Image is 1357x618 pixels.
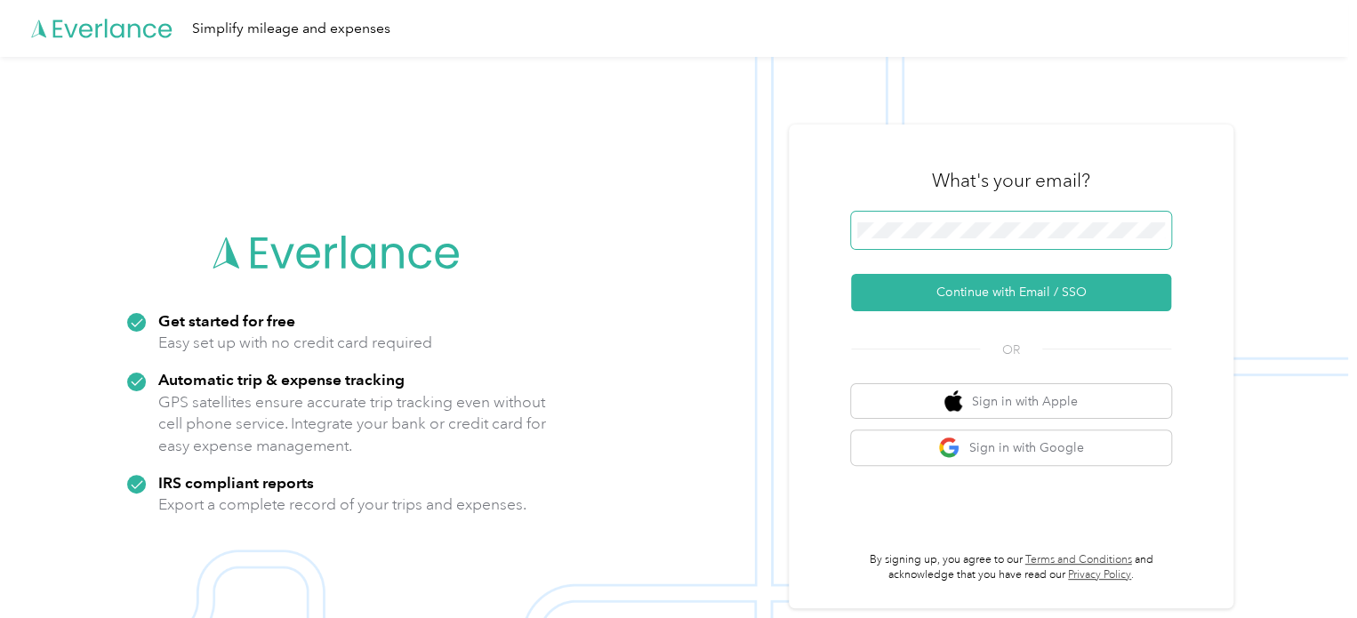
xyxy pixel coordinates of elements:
[158,391,547,457] p: GPS satellites ensure accurate trip tracking even without cell phone service. Integrate your bank...
[158,311,295,330] strong: Get started for free
[851,430,1171,465] button: google logoSign in with Google
[192,18,390,40] div: Simplify mileage and expenses
[158,370,405,389] strong: Automatic trip & expense tracking
[1068,568,1131,582] a: Privacy Policy
[980,341,1042,359] span: OR
[938,437,960,459] img: google logo
[851,552,1171,583] p: By signing up, you agree to our and acknowledge that you have read our .
[158,332,432,354] p: Easy set up with no credit card required
[851,384,1171,419] button: apple logoSign in with Apple
[158,494,526,516] p: Export a complete record of your trips and expenses.
[932,168,1090,193] h3: What's your email?
[1025,553,1132,566] a: Terms and Conditions
[158,473,314,492] strong: IRS compliant reports
[944,390,962,413] img: apple logo
[851,274,1171,311] button: Continue with Email / SSO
